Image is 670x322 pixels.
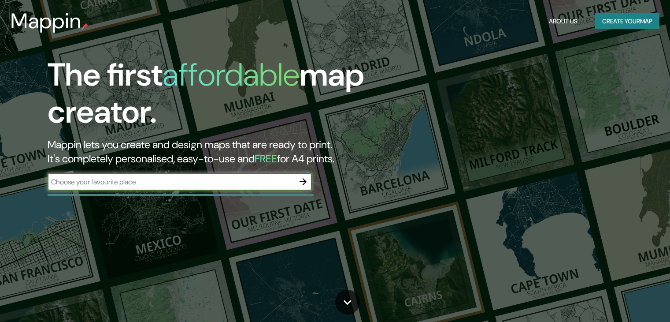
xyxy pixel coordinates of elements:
h1: The first map creator. [48,56,383,138]
h2: Mappin lets you create and design maps that are ready to print. It's completely personalised, eas... [48,138,383,166]
input: Choose your favourite place [48,177,294,187]
button: Create yourmap [595,13,659,30]
h5: FREE [255,152,277,165]
img: mappin-pin [81,23,89,30]
h3: Mappin [11,9,81,34]
h1: affordable [163,54,300,95]
button: About Us [545,13,581,30]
